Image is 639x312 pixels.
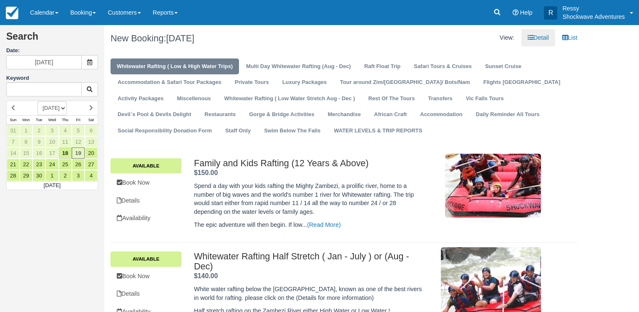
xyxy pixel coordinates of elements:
button: Keyword Search [81,82,98,96]
th: Thu [59,115,72,124]
a: List [556,29,584,46]
a: 2 [59,170,72,181]
img: M121-2 [445,154,541,218]
a: 4 [85,170,98,181]
h2: Whitewater Rafting Half Stretch ( Jan - July ) or (Aug - Dec) [194,251,425,271]
a: Availability [111,210,181,227]
a: Transfers [422,91,458,107]
a: Raft Float Trip [358,58,407,75]
a: 28 [7,170,20,181]
a: Private Tours [229,74,275,91]
a: African Craft [368,107,413,123]
span: [DATE] [166,33,194,43]
a: Accommodation & Safari Tour Packages [111,74,228,91]
a: Details [111,285,181,302]
a: Whitewater Rafting ( Low Water Stretch Aug - Dec ) [218,91,362,107]
p: Shockwave Adventures [562,13,625,21]
span: $140.00 [194,272,218,279]
a: 6 [85,125,98,136]
a: Safari Tours & Cruises [408,58,478,75]
a: Book Now [111,174,181,191]
a: (Read More) [307,221,341,228]
a: Accommodation [414,107,468,123]
li: View: [493,29,521,46]
th: Sun [7,115,20,124]
a: Daily Reminder All Tours [470,107,546,123]
a: Details [111,192,181,209]
a: 2 [33,125,45,136]
a: Social Responsibility Donation Form [111,123,218,139]
a: 30 [33,170,45,181]
a: 8 [20,136,33,147]
a: 13 [85,136,98,147]
a: Available [111,251,181,266]
a: Restaurants [198,107,242,123]
a: 31 [7,125,20,136]
a: 16 [33,147,45,159]
a: 24 [45,159,58,170]
a: Available [111,158,181,173]
label: Date: [6,47,98,55]
a: 3 [45,125,58,136]
span: $150.00 [194,169,218,176]
a: Devil`s Pool & Devils Delight [111,107,197,123]
a: 3 [72,170,85,181]
a: 11 [59,136,72,147]
h2: Search [6,31,98,47]
th: Wed [45,115,58,124]
a: 12 [72,136,85,147]
a: 26 [72,159,85,170]
p: Spend a day with your kids rafting the Mighty Zambezi, a prolific river, home to a number of big ... [194,182,425,216]
h1: New Booking: [111,33,338,43]
a: Staff Only [219,123,257,139]
a: Tour around Zim/[GEOGRAPHIC_DATA]/ Bots/Nam [334,74,476,91]
a: Gorge & Bridge Activities [243,107,320,123]
a: Merchandise [322,107,367,123]
a: Swim Below The Falls [258,123,327,139]
a: Multi Day Whitewater Rafting (Aug - Dec) [240,58,357,75]
a: 4 [59,125,72,136]
a: 14 [7,147,20,159]
a: 1 [45,170,58,181]
span: Help [520,9,533,16]
th: Tue [33,115,45,124]
p: Ressy [562,4,625,13]
a: Whitewater Rafting ( Low & High Water Trips) [111,58,239,75]
h2: Family and Kids Rafting (12 Years & Above) [194,158,425,168]
a: 5 [72,125,85,136]
a: Flights [GEOGRAPHIC_DATA] [477,74,566,91]
th: Fri [72,115,85,124]
th: Mon [20,115,33,124]
a: 27 [85,159,98,170]
a: Detail [521,29,555,46]
a: Rest Of The Tours [362,91,421,107]
a: Book Now [111,268,181,285]
th: Sat [85,115,98,124]
a: 18 [59,147,72,159]
strong: Price: $150 [194,169,218,176]
div: R [544,6,557,20]
p: The epic adventure will then begin. If low... [194,221,425,229]
a: Sunset Cruise [479,58,528,75]
a: Luxury Packages [276,74,333,91]
a: 9 [33,136,45,147]
a: 29 [20,170,33,181]
a: 21 [7,159,20,170]
img: checkfront-main-nav-mini-logo.png [6,7,18,19]
a: Activity Packages [111,91,170,107]
i: Help [513,10,518,15]
a: 7 [7,136,20,147]
a: Vic Falls Tours [460,91,510,107]
a: 22 [20,159,33,170]
a: 23 [33,159,45,170]
p: White water rafting below the [GEOGRAPHIC_DATA], known as one of the best rivers in world for raf... [194,285,425,302]
label: Keyword [6,75,29,81]
td: [DATE] [7,181,98,190]
a: 10 [45,136,58,147]
a: 15 [20,147,33,159]
a: 17 [45,147,58,159]
a: Miscellenous [171,91,217,107]
a: WATER LEVELS & TRIP REPORTS [328,123,429,139]
a: 20 [85,147,98,159]
strong: Price: $140 [194,272,218,279]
